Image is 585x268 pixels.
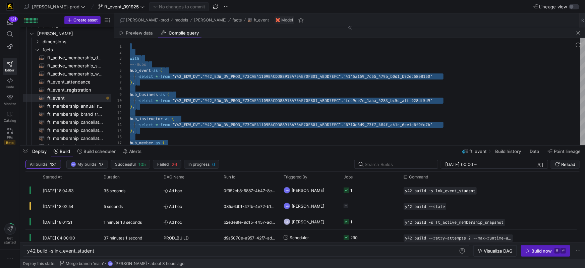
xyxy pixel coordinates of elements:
y42-duration: 35 seconds [104,188,125,193]
a: ft_active_membership_daily_forecast​​​​​​​​​​ [23,54,111,62]
span: – [474,162,477,167]
span: Model [281,18,293,22]
span: Point lineage [554,149,581,154]
div: Build now [531,248,552,254]
span: ft_event_registration​​​​​​​​​​ [47,86,104,94]
div: Press SPACE to select this row. [23,142,111,150]
button: Getstarted [3,221,17,247]
button: Alerts [120,146,144,157]
span: ( [167,92,170,97]
span: Code [6,85,14,89]
span: ft_event_091925 [104,4,139,9]
span: ( [163,140,165,146]
kbd: ⏎ [561,248,566,254]
span: "6710c6d9_73f7_484f_a41c_6ee1d6f9fd7b" [343,122,432,127]
span: In progress [188,162,210,167]
span: 4BDD7EFC" [320,98,341,103]
span: [DATE] 18:01:21 [43,220,72,225]
button: Build [51,146,73,157]
div: 15 [114,128,122,134]
span: 0 [212,162,215,167]
div: Press SPACE to select this row. [25,198,577,214]
span: . [200,122,202,127]
a: ft_event​​​​​​​​​​ [23,94,111,102]
img: https://storage.googleapis.com/y42-prod-data-exchange/images/uAsz27BndGEK0hZWDFeOjoxA7jCwgK9jE472... [7,3,13,10]
span: 26 [172,162,177,167]
div: Press SPACE to select this row. [23,110,111,118]
button: models [173,16,190,24]
a: ft_membership_cancellations​​​​​​​​​​ [23,134,111,142]
div: Press SPACE to select this row. [23,118,111,126]
span: [PERSON_NAME] [114,261,147,266]
a: Monitor [3,92,17,108]
div: Press SPACE to select this row. [23,30,111,38]
span: Successful [115,162,136,167]
span: [PERSON_NAME]-prod [32,4,79,9]
span: ) [130,128,132,133]
span: ft_active_membership_weekly_forecast​​​​​​​​​​ [47,70,104,78]
button: MNMy builds17 [66,160,108,169]
span: 131 [50,162,57,167]
span: from [160,122,170,127]
span: select [139,122,153,127]
div: 4 [114,61,122,67]
span: as [165,116,170,121]
span: -- Hubs [130,62,146,67]
div: NS [284,218,290,225]
span: y42 build -s ft_active_membership_snapshot [405,220,504,225]
y42-duration: 5 seconds [104,204,123,209]
span: Duration [104,175,120,179]
div: Press SPACE to select this row. [23,62,111,70]
span: Failed [157,162,169,167]
span: Deploy this state: [23,261,55,266]
span: ft_membership_cancellations_weekly_forecast​​​​​​​​​​ [47,126,104,134]
button: Data [527,146,543,157]
span: Data [530,149,539,154]
span: Ad hoc [164,214,216,230]
span: DAG Name [164,175,184,179]
button: [PERSON_NAME]-prod [118,16,171,24]
button: Build scheduler [74,146,119,157]
span: with [130,56,139,61]
button: [PERSON_NAME] [192,16,228,24]
div: 2 [114,49,122,55]
span: "Y42_EDW_DV" [172,122,200,127]
button: Successful105 [111,160,150,169]
div: 13 [114,116,122,122]
span: [PERSON_NAME] [37,30,110,38]
div: 17 [114,140,122,146]
div: 9 [114,92,122,98]
span: Ad hoc [164,199,216,214]
a: ft_membership_cancellations_weekly_forecast​​​​​​​​​​ [23,126,111,134]
div: 1 [350,182,352,198]
div: Press SPACE to select this row. [23,134,111,142]
a: ft_active_membership_snapshot​​​​​​​​​​ [23,62,111,70]
span: Get started [4,236,16,244]
div: 1 [350,214,352,230]
div: 290 [350,230,358,246]
span: ) [130,80,132,85]
img: undefined [276,18,280,22]
div: 7 [114,79,122,86]
div: Press SPACE to select this row. [25,214,577,230]
div: Press SPACE to select this row. [23,46,111,54]
div: MN [284,187,290,194]
button: Reload [551,160,580,169]
span: Editor [5,68,15,72]
span: select [139,98,153,103]
span: facts [43,46,110,54]
span: y42 build --retry-attempts 2 --max-runtime-all 1h [405,236,512,240]
span: Ad hoc [164,183,216,199]
span: ) [130,104,132,109]
span: from [160,74,170,79]
span: Build scheduler [83,149,116,154]
div: d9a5070e-a957-42f7-ad23-07bcc3fb1ec3 [220,230,280,245]
span: 17 [99,162,104,167]
a: PRsBeta [3,125,17,148]
div: 16 [114,134,122,140]
span: "Y42_EDW_DV" [172,98,200,103]
button: Failed26 [153,160,181,169]
span: Catalog [4,118,16,122]
span: ft_event_attendance​​​​​​​​​​ [47,78,104,86]
span: Beta [4,140,15,145]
